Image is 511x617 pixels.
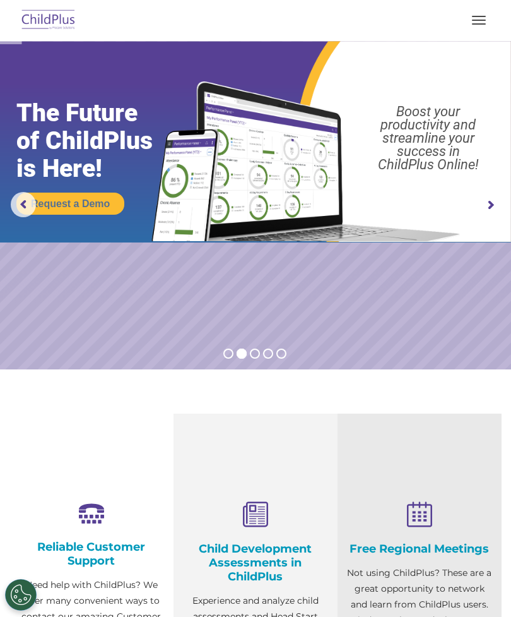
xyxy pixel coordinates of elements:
[183,542,328,584] h4: Child Development Assessments in ChildPlus
[19,540,164,568] h4: Reliable Customer Support
[347,542,492,556] h4: Free Regional Meetings
[353,105,504,171] rs-layer: Boost your productivity and streamline your success in ChildPlus Online!
[16,99,180,183] rs-layer: The Future of ChildPlus is Here!
[19,6,78,35] img: ChildPlus by Procare Solutions
[16,193,124,215] a: Request a Demo
[5,579,37,611] button: Cookies Settings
